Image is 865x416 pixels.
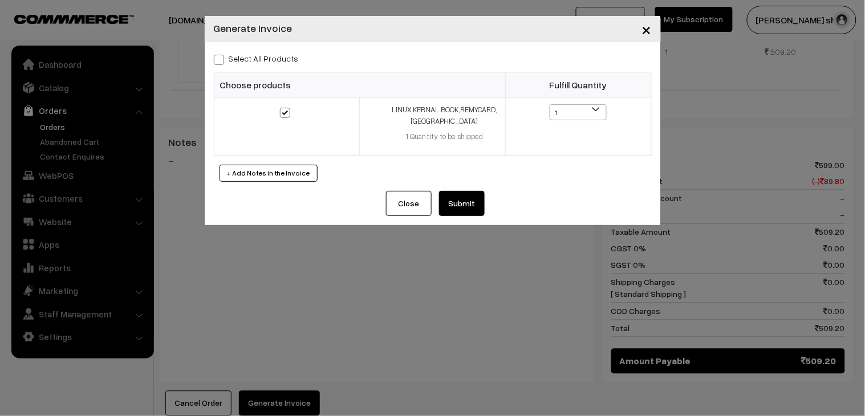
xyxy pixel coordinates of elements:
div: LINUX KERNAL BOOK,REMYCARD,[GEOGRAPHIC_DATA] [392,104,498,127]
img: 6731728566264-sample1.jpg [367,107,374,114]
button: Close [386,191,432,216]
th: Choose products [214,72,505,97]
th: Fulfill Quantity [505,72,651,97]
span: 1 [550,104,607,120]
button: Submit [439,191,485,216]
button: Close [633,11,661,47]
div: 1 Quantity to be shipped [392,131,498,142]
label: Select all Products [214,52,299,64]
span: × [642,18,652,39]
span: 1 [550,105,606,121]
button: + Add Notes in the Invoice [220,165,318,182]
h4: Generate Invoice [214,21,293,36]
